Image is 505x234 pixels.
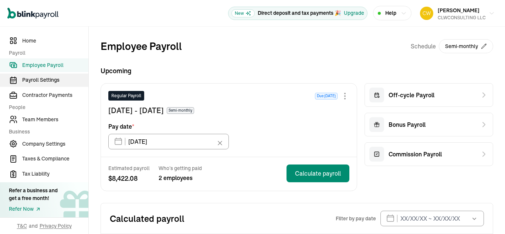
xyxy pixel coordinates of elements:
[344,9,364,17] button: Upgrade
[9,187,58,202] div: Refer a business and get a free month!
[22,155,88,163] span: Taxes & Compliance
[22,37,88,45] span: Home
[438,14,486,21] div: CLWCONSULTING LLC
[258,9,341,17] p: Direct deposit and tax payments 🎉
[417,4,498,23] button: [PERSON_NAME]CLWCONSULTING LLC
[9,205,58,213] a: Refer Now
[9,49,84,57] span: Payroll
[9,128,84,136] span: Business
[17,222,27,230] span: T&C
[9,104,84,111] span: People
[22,61,88,69] span: Employee Payroll
[108,134,229,149] input: XX/XX/XX
[287,165,349,182] button: Calculate payroll
[439,39,493,53] button: Semi-monthly
[159,173,202,182] span: 2 employees
[438,7,479,14] span: [PERSON_NAME]
[385,9,396,17] span: Help
[468,199,505,234] div: Chat Widget
[108,105,164,116] span: [DATE] - [DATE]
[167,107,194,114] span: Semi-monthly
[389,120,426,129] span: Bonus Payroll
[101,66,493,76] span: Upcoming
[7,3,58,24] nav: Global
[380,211,484,226] input: XX/XX/XX ~ XX/XX/XX
[108,122,134,131] span: Pay date
[22,116,88,123] span: Team Members
[101,38,182,54] h2: Employee Payroll
[40,222,72,230] span: Privacy Policy
[231,9,255,17] span: New
[336,215,376,222] span: Filter by pay date
[468,199,505,234] iframe: To enrich screen reader interactions, please activate Accessibility in Grammarly extension settings
[111,92,141,99] span: Regular Payroll
[411,38,493,54] div: Schedule
[110,213,336,224] h2: Calculated payroll
[22,91,88,99] span: Contractor Payments
[389,150,442,159] span: Commission Payroll
[108,165,150,172] span: Estimated payroll
[315,93,338,99] span: Due [DATE]
[22,170,88,178] span: Tax Liability
[373,6,411,20] button: Help
[159,165,202,172] span: Who’s getting paid
[22,140,88,148] span: Company Settings
[108,173,150,183] span: $ 8,422.08
[389,91,434,99] span: Off-cycle Payroll
[22,76,88,84] span: Payroll Settings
